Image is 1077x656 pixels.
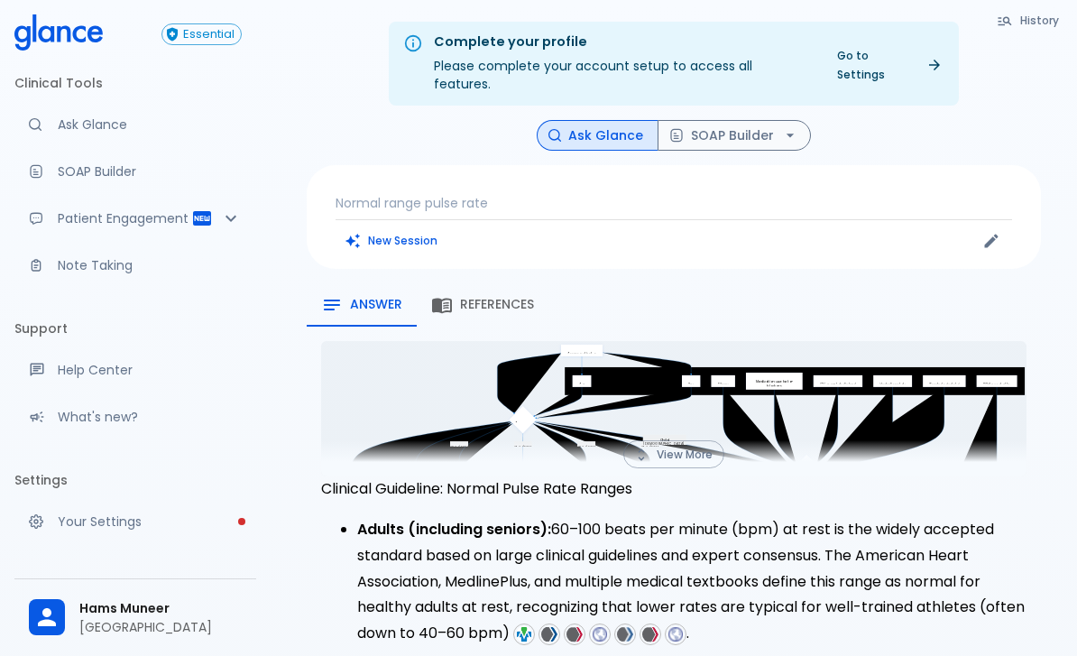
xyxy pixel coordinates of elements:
div: Please complete your account setup to access all features. [434,27,812,100]
p: Sex [688,383,695,387]
button: View More [623,440,724,468]
li: Settings [14,458,256,502]
p: Your Settings [58,513,242,531]
img: favicons [541,626,557,642]
button: History [988,7,1070,33]
p: What's new? [58,408,242,426]
li: Clinical Tools [14,61,256,105]
p: Clinical Guideline: Normal Pulse Rate Ranges [321,476,1026,503]
a: Get help from our support team [14,350,256,390]
p: Psychological state [929,383,962,387]
span: References [460,297,534,313]
button: Essential [161,23,242,45]
p: Patient Engagement [58,209,191,227]
img: favicons [566,626,583,642]
button: Ask Glance [537,120,658,152]
a: Moramiz: Find ICD10AM codes instantly [14,105,256,144]
p: Assess patient age [567,352,600,356]
div: Complete your profile [434,32,812,52]
p: CV or metabolic health [820,383,860,387]
p: Note Taking [58,256,242,274]
button: Clears all inputs and results. [336,227,448,254]
p: Ask Glance [58,115,242,134]
div: Patient Reports & Referrals [14,199,256,238]
p: Age [579,383,585,387]
a: Go to Settings [826,42,952,88]
p: Medication use: beta-blockers [752,380,796,388]
img: favicons [516,626,532,642]
strong: Adults (including seniors): [357,519,551,540]
p: Hydration status [879,383,907,387]
img: favicons [592,626,608,642]
li: Support [14,307,256,350]
p: Help Center [58,361,242,379]
p: [GEOGRAPHIC_DATA] [79,618,242,636]
div: Recent updates and feature releases [14,397,256,437]
a: Docugen: Compose a clinical documentation in seconds [14,152,256,191]
p: Child [DEMOGRAPHIC_DATA] yr or older or Adult [643,438,686,450]
a: Advanced note-taking [14,245,256,285]
p: White coat effect [983,383,1014,387]
button: Edit [978,227,1005,254]
p: Normal range pulse rate [336,194,1012,212]
a: Please complete account setup [14,502,256,541]
p: 60–100 beats per minute (bpm) at rest is the widely accepted standard based on large clinical gui... [357,517,1026,647]
div: Hams Muneer[GEOGRAPHIC_DATA] [14,587,256,649]
button: SOAP Builder [658,120,811,152]
img: favicons [667,626,684,642]
p: Factors influencing HR [778,371,815,377]
img: favicons [617,626,633,642]
a: Click to view or change your subscription [161,23,256,45]
span: Answer [350,297,402,313]
span: Hams Muneer [79,599,242,618]
p: Age group [515,420,533,425]
span: Essential [177,28,241,42]
p: SOAP Builder [58,162,242,180]
img: favicons [642,626,658,642]
p: Fitness [718,383,730,387]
